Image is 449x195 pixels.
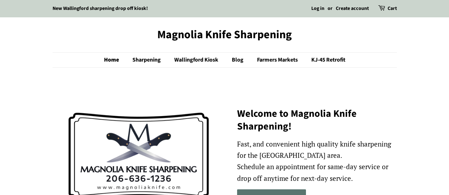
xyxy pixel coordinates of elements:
p: Fast, and convenient high quality knife sharpening for the [GEOGRAPHIC_DATA] area. Schedule an ap... [237,138,397,184]
a: KJ-45 Retrofit [306,53,345,67]
a: Farmers Markets [252,53,305,67]
a: New Wallingford sharpening drop off kiosk! [53,5,148,12]
li: or [328,5,333,13]
a: Sharpening [127,53,168,67]
a: Wallingford Kiosk [169,53,225,67]
a: Blog [226,53,251,67]
a: Cart [388,5,397,13]
a: Home [104,53,126,67]
a: Log in [311,5,324,12]
h2: Welcome to Magnolia Knife Sharpening! [237,107,397,133]
a: Create account [336,5,369,12]
a: Magnolia Knife Sharpening [53,28,397,41]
